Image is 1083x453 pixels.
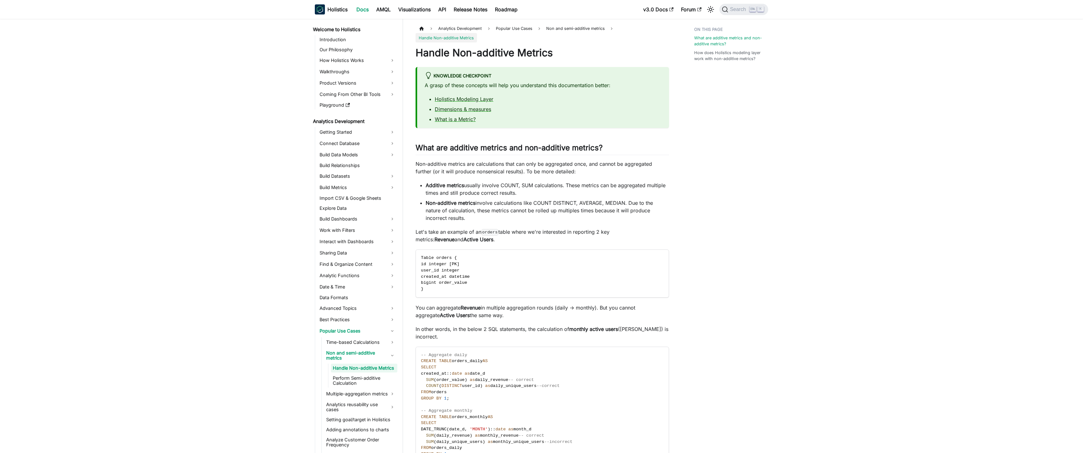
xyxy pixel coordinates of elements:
[483,439,485,444] span: )
[496,427,506,432] span: date
[309,19,403,453] nav: Docs sidebar
[416,143,669,155] h2: What are additive metrics and non-additive metrics?
[318,293,397,302] a: Data Formats
[318,127,397,137] a: Getting Started
[421,445,431,450] span: FROM
[434,433,436,438] span: (
[421,359,436,363] span: CREATE
[436,377,465,382] span: order_value
[513,427,531,432] span: month_d
[465,377,467,382] span: )
[452,359,483,363] span: orders_daily
[331,364,397,372] a: Handle Non-additive Metrics
[416,33,477,42] span: Handle Non-additive Metrics
[447,396,449,401] span: ;
[436,439,483,444] span: daily_unique_users
[318,182,397,193] a: Build Metrics
[318,150,397,160] a: Build Data Models
[421,390,431,394] span: FROM
[318,67,397,77] a: Walkthroughs
[435,24,485,33] span: Analytics Development
[421,365,436,370] span: SELECT
[318,89,397,99] a: Coming From Other BI Tools
[465,427,467,432] span: ,
[318,204,397,213] a: Explore Data
[441,383,462,388] span: DISTINCT
[728,7,750,12] span: Search
[318,237,397,247] a: Interact with Dashboards
[450,4,491,14] a: Release Notes
[434,236,455,243] strong: Revenue
[435,96,493,102] a: Holistics Modeling Layer
[421,255,457,260] span: Table orders {
[461,305,481,311] strong: Revenue
[426,433,434,438] span: SUM
[426,383,439,388] span: COUNT
[421,408,472,413] span: -- Aggregate monthly
[757,6,764,12] kbd: K
[475,433,480,438] span: as
[470,371,485,376] span: date_d
[480,433,519,438] span: monthly_revenue
[544,439,573,444] span: --incorrect
[426,182,669,197] li: usually involve COUNT, SUM calculations. These metrics can be aggregated multiple times and still...
[490,383,536,388] span: daily_unique_users
[318,171,397,181] a: Build Datasets
[436,433,470,438] span: daily_revenue
[421,371,452,376] span: created_at::
[324,435,397,449] a: Analyze Customer Order Frequency
[372,4,394,14] a: AMQL
[421,268,459,273] span: user_id integer
[439,383,441,388] span: (
[416,24,428,33] a: Home page
[444,396,446,401] span: 1
[439,415,452,419] span: TABLE
[318,194,397,203] a: Import CSV & Google Sheets
[677,4,705,14] a: Forum
[318,101,397,109] a: Playground
[493,24,536,33] span: Popular Use Cases
[426,377,434,382] span: SUM
[493,439,544,444] span: monthly_unique_users
[449,427,465,432] span: date_d
[318,35,397,44] a: Introduction
[318,315,397,325] a: Best Practices
[324,425,397,434] a: Adding annotations to charts
[490,427,495,432] span: ::
[426,182,464,188] strong: Additive metrics
[318,161,397,170] a: Build Relationships
[639,4,677,14] a: v3.0 Docs
[462,383,480,388] span: user_id
[694,50,764,62] a: How does Holistics modeling layer work with non-additive metrics?
[421,274,470,279] span: created_at datetime
[543,24,608,33] span: Non and semi-additive metrics
[425,72,661,80] div: Knowledge Checkpoint
[425,81,661,89] p: A grasp of these concepts will help you understand this documentation better:
[324,400,397,414] a: Analytics reusability use cases
[318,303,397,313] a: Advanced Topics
[318,78,397,88] a: Product Versions
[327,6,348,13] b: Holistics
[431,445,462,450] span: orders_daily
[416,24,669,42] nav: Breadcrumbs
[488,427,490,432] span: )
[452,415,488,419] span: orders_monthly
[416,160,669,175] p: Non-additive metrics are calculations that can only be aggregated once, and cannot be aggregated ...
[475,377,508,382] span: daily_revenue
[426,200,475,206] strong: Non-additive metrics
[318,326,397,336] a: Popular Use Cases
[421,415,436,419] span: CREATE
[434,4,450,14] a: API
[416,228,669,243] p: Let's take an example of an table where we're interested in reporting 2 key metrics: and .
[421,280,467,285] span: bigint order_value
[311,25,397,34] a: Welcome to Holistics
[508,377,534,382] span: -- correct
[315,4,348,14] a: HolisticsHolistics
[488,439,493,444] span: as
[480,383,483,388] span: )
[421,421,436,425] span: SELECT
[315,4,325,14] img: Holistics
[324,415,397,424] a: Setting goal/target in Holistics
[519,433,544,438] span: -- correct
[353,4,372,14] a: Docs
